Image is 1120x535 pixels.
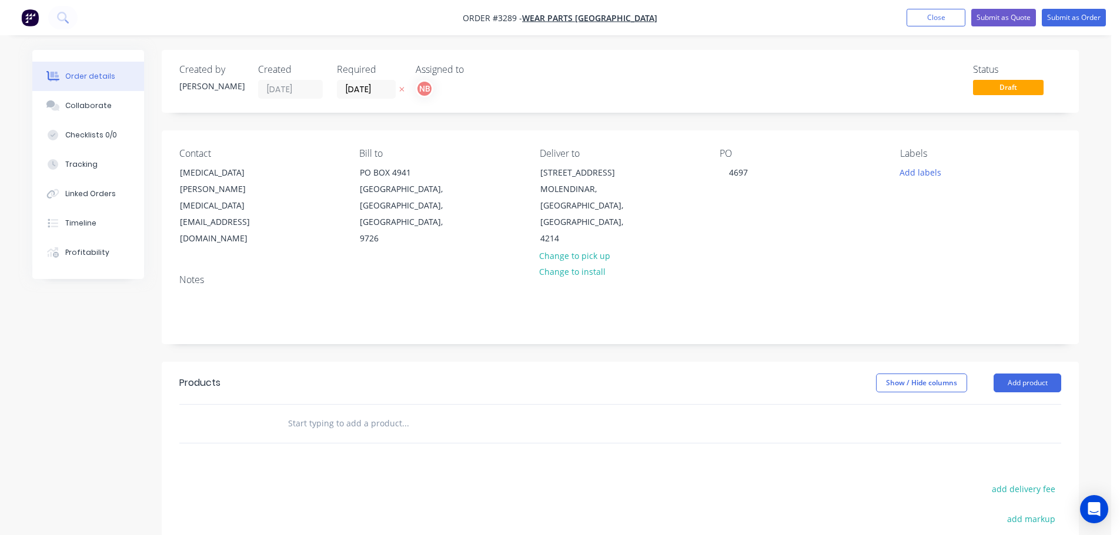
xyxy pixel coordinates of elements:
[65,100,112,111] div: Collaborate
[65,130,117,140] div: Checklists 0/0
[350,164,467,247] div: PO BOX 4941[GEOGRAPHIC_DATA], [GEOGRAPHIC_DATA], [GEOGRAPHIC_DATA], 9726
[65,71,115,82] div: Order details
[463,12,522,23] span: Order #3289 -
[65,159,98,170] div: Tracking
[533,247,617,263] button: Change to pick up
[907,9,965,26] button: Close
[1080,495,1108,523] div: Open Intercom Messenger
[540,148,701,159] div: Deliver to
[359,148,520,159] div: Bill to
[170,164,287,247] div: [MEDICAL_DATA][PERSON_NAME][MEDICAL_DATA][EMAIL_ADDRESS][DOMAIN_NAME]
[32,62,144,91] button: Order details
[179,64,244,75] div: Created by
[973,80,1044,95] span: Draft
[971,9,1036,26] button: Submit as Quote
[179,376,220,390] div: Products
[973,64,1061,75] div: Status
[337,64,402,75] div: Required
[65,189,116,199] div: Linked Orders
[179,148,340,159] div: Contact
[258,64,323,75] div: Created
[985,481,1061,497] button: add delivery fee
[180,197,278,247] div: [MEDICAL_DATA][EMAIL_ADDRESS][DOMAIN_NAME]
[720,164,757,181] div: 4697
[32,238,144,267] button: Profitability
[32,179,144,208] button: Linked Orders
[21,9,39,26] img: Factory
[416,64,533,75] div: Assigned to
[179,274,1061,285] div: Notes
[1042,9,1106,26] button: Submit as Order
[32,120,144,150] button: Checklists 0/0
[360,181,457,247] div: [GEOGRAPHIC_DATA], [GEOGRAPHIC_DATA], [GEOGRAPHIC_DATA], 9726
[179,80,244,92] div: [PERSON_NAME]
[994,374,1061,392] button: Add product
[1001,511,1061,527] button: add markup
[287,412,523,435] input: Start typing to add a product...
[720,148,881,159] div: PO
[360,164,457,181] div: PO BOX 4941
[530,164,648,247] div: [STREET_ADDRESS]MOLENDINAR, [GEOGRAPHIC_DATA], [GEOGRAPHIC_DATA], 4214
[180,164,278,197] div: [MEDICAL_DATA][PERSON_NAME]
[32,91,144,120] button: Collaborate
[65,218,96,228] div: Timeline
[522,12,657,23] a: Wear Parts [GEOGRAPHIC_DATA]
[32,208,144,238] button: Timeline
[533,264,612,280] button: Change to install
[876,374,967,392] button: Show / Hide columns
[893,164,947,180] button: Add labels
[416,80,433,97] button: NB
[65,247,109,258] div: Profitability
[540,164,638,181] div: [STREET_ADDRESS]
[540,181,638,247] div: MOLENDINAR, [GEOGRAPHIC_DATA], [GEOGRAPHIC_DATA], 4214
[32,150,144,179] button: Tracking
[900,148,1061,159] div: Labels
